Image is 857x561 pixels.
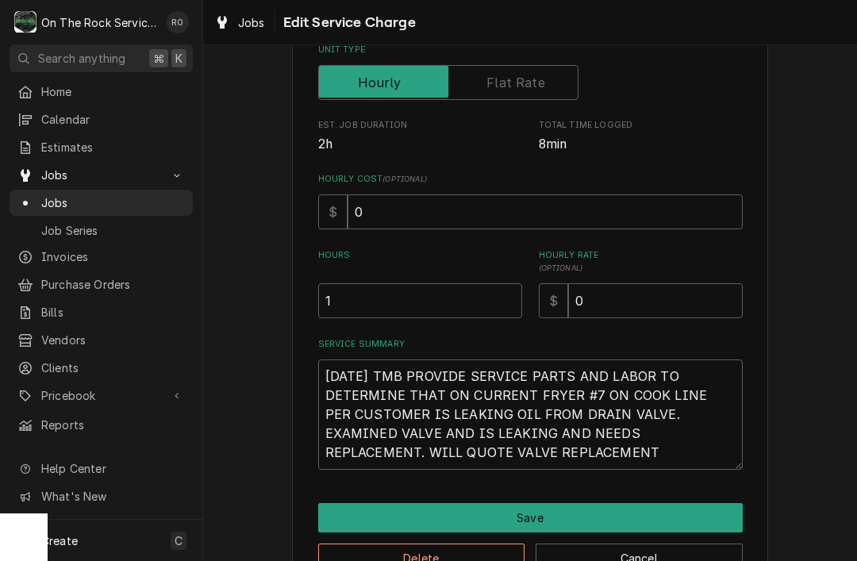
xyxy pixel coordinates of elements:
button: Search anything⌘K [10,44,193,72]
label: Service Summary [318,338,743,351]
div: On The Rock Services's Avatar [14,11,37,33]
span: Purchase Orders [41,276,185,293]
div: Service Summary [318,338,743,470]
a: Invoices [10,244,193,270]
span: Search anything [38,50,125,67]
span: Pricebook [41,387,161,404]
div: RO [167,11,189,33]
div: Total Time Logged [539,119,743,153]
a: Home [10,79,193,105]
span: Total Time Logged [539,119,743,132]
a: Purchase Orders [10,271,193,298]
span: Home [41,83,185,100]
div: Button Group Row [318,503,743,532]
span: Job Series [41,222,185,239]
span: Estimates [41,139,185,156]
div: $ [539,283,568,318]
span: Est. Job Duration [318,135,522,154]
span: Edit Service Charge [279,12,416,33]
span: What's New [41,488,183,505]
div: Rich Ortega's Avatar [167,11,189,33]
a: Bills [10,299,193,325]
a: Estimates [10,134,193,160]
div: Hourly Cost [318,173,743,229]
a: Go to Help Center [10,455,193,482]
span: Clients [41,359,185,376]
label: Hourly Rate [539,249,743,275]
div: Unit Type [318,44,743,100]
label: Hours [318,249,522,275]
a: Jobs [208,10,271,36]
a: Vendors [10,327,193,353]
div: [object Object] [318,249,522,318]
div: Est. Job Duration [318,119,522,153]
a: Jobs [10,190,193,216]
a: Calendar [10,106,193,133]
span: K [175,50,183,67]
a: Reports [10,412,193,438]
span: 2h [318,136,332,152]
div: $ [318,194,348,229]
span: Create [41,534,78,548]
span: Vendors [41,332,185,348]
span: Bills [41,304,185,321]
a: Job Series [10,217,193,244]
div: O [14,11,37,33]
span: Invoices [41,248,185,265]
div: [object Object] [539,249,743,318]
span: Jobs [238,14,265,31]
div: On The Rock Services [41,14,158,31]
span: C [175,532,183,549]
a: Go to Jobs [10,162,193,188]
a: Clients [10,355,193,381]
a: Go to What's New [10,483,193,509]
span: ⌘ [153,50,164,67]
span: Jobs [41,194,185,211]
span: 8min [539,136,567,152]
span: Help Center [41,460,183,477]
textarea: [DATE] TMB PROVIDE SERVICE PARTS AND LABOR TO DETERMINE THAT ON CURRENT FRYER #7 ON COOK LINE PER... [318,359,743,470]
label: Unit Type [318,44,743,56]
span: Reports [41,417,185,433]
span: Total Time Logged [539,135,743,154]
span: Est. Job Duration [318,119,522,132]
span: ( optional ) [539,263,583,272]
span: ( optional ) [382,175,427,183]
button: Save [318,503,743,532]
span: Jobs [41,167,161,183]
label: Hourly Cost [318,173,743,186]
span: Calendar [41,111,185,128]
a: Go to Pricebook [10,382,193,409]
